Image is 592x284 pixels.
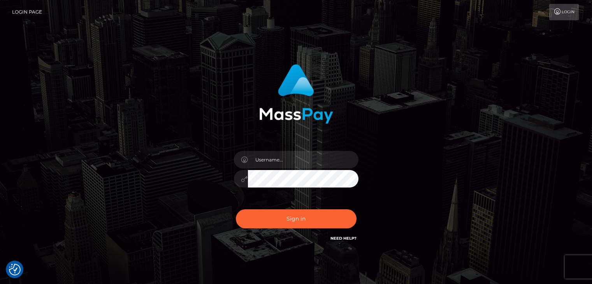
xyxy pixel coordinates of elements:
a: Login [549,4,579,20]
a: Login Page [12,4,42,20]
img: MassPay Login [259,64,333,124]
button: Consent Preferences [9,264,21,275]
button: Sign in [236,209,357,228]
input: Username... [248,151,358,168]
a: Need Help? [330,236,357,241]
img: Revisit consent button [9,264,21,275]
